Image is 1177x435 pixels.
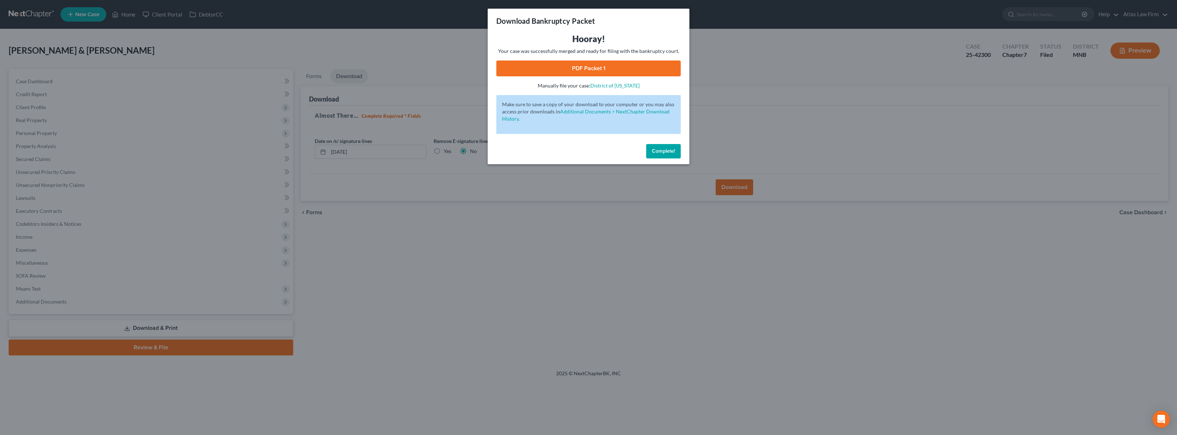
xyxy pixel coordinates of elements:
[646,144,681,158] button: Complete!
[496,33,681,45] h3: Hooray!
[502,101,675,122] p: Make sure to save a copy of your download to your computer or you may also access prior downloads in
[496,48,681,55] p: Your case was successfully merged and ready for filing with the bankruptcy court.
[496,60,681,76] a: PDF Packet 1
[652,148,675,154] span: Complete!
[1153,411,1170,428] div: Open Intercom Messenger
[496,16,595,26] h3: Download Bankruptcy Packet
[590,82,640,89] a: District of [US_STATE]
[502,108,670,122] a: Additional Documents > NextChapter Download History.
[496,82,681,89] p: Manually file your case:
